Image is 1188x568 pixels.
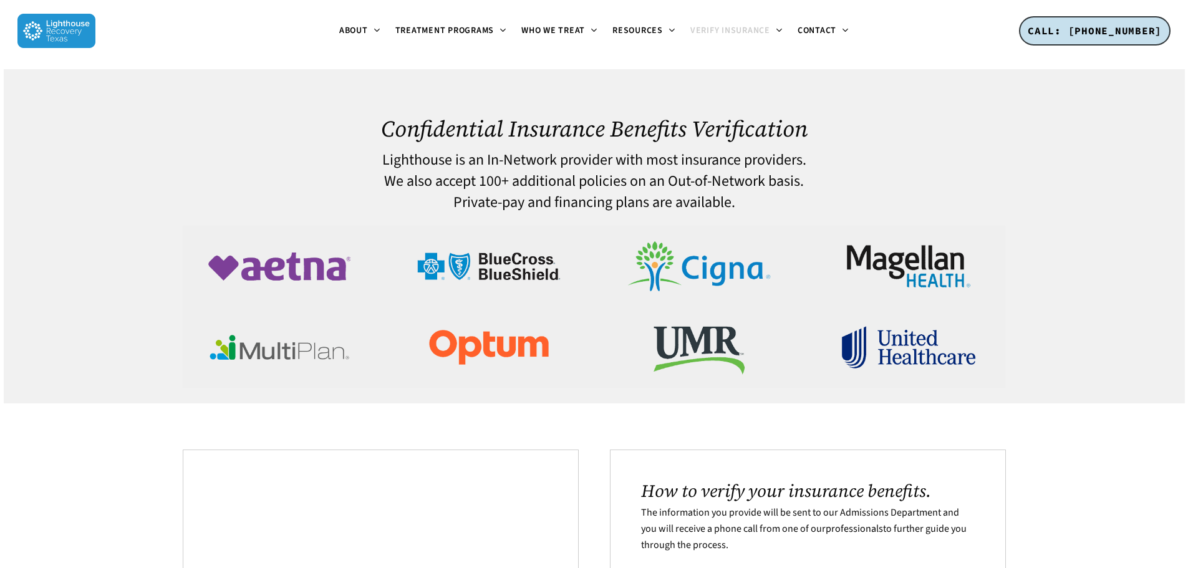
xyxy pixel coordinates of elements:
a: Resources [605,26,683,36]
a: Treatment Programs [388,26,514,36]
h2: How to verify your insurance benefits. [641,481,973,501]
h4: We also accept 100+ additional policies on an Out-of-Network basis. [183,173,1005,190]
a: Verify Insurance [683,26,790,36]
a: Contact [790,26,856,36]
a: professionals [826,522,883,536]
h4: Lighthouse is an In-Network provider with most insurance providers. [183,152,1005,168]
p: The information you provide will be sent to our Admissions Department and you will receive a phon... [641,505,973,568]
h1: Confidential Insurance Benefits Verification [183,116,1005,142]
span: About [339,24,368,37]
a: Who We Treat [514,26,605,36]
span: Verify Insurance [690,24,770,37]
span: Treatment Programs [395,24,495,37]
img: Lighthouse Recovery Texas [17,14,95,48]
a: About [332,26,388,36]
span: Resources [612,24,663,37]
span: CALL: [PHONE_NUMBER] [1028,24,1162,37]
span: Who We Treat [521,24,585,37]
span: Contact [798,24,836,37]
h4: Private-pay and financing plans are available. [183,195,1005,211]
a: CALL: [PHONE_NUMBER] [1019,16,1171,46]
